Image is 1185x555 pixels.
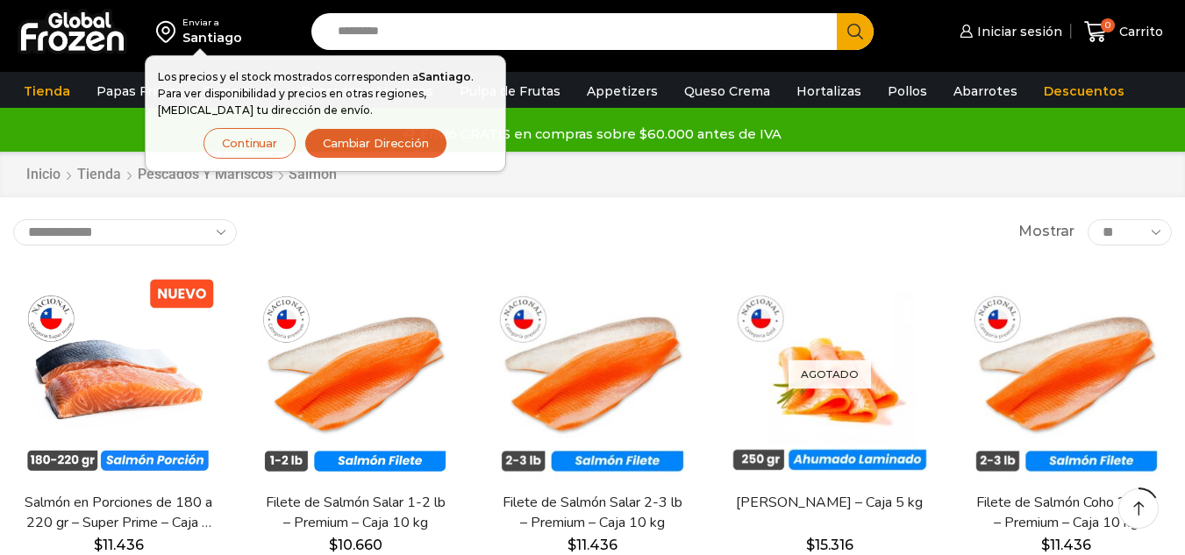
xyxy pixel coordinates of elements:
[15,75,79,108] a: Tienda
[94,537,144,553] bdi: 11.436
[675,75,779,108] a: Queso Crema
[94,537,103,553] span: $
[973,23,1062,40] span: Iniciar sesión
[24,493,213,533] a: Salmón en Porciones de 180 a 220 gr – Super Prime – Caja 5 kg
[578,75,667,108] a: Appetizers
[289,166,337,182] h1: Salmón
[789,359,871,388] p: Agotado
[203,128,296,159] button: Continuar
[1101,18,1115,32] span: 0
[329,537,382,553] bdi: 10.660
[261,493,450,533] a: Filete de Salmón Salar 1-2 lb – Premium – Caja 10 kg
[76,165,122,185] a: Tienda
[788,75,870,108] a: Hortalizas
[879,75,936,108] a: Pollos
[137,165,274,185] a: Pescados y Mariscos
[806,537,853,553] bdi: 15.316
[568,537,576,553] span: $
[304,128,447,159] button: Cambiar Dirección
[418,70,471,83] strong: Santiago
[13,219,237,245] select: Pedido de la tienda
[1080,11,1167,53] a: 0 Carrito
[329,537,338,553] span: $
[837,13,874,50] button: Search button
[156,17,182,46] img: address-field-icon.svg
[25,165,337,185] nav: Breadcrumb
[1115,23,1163,40] span: Carrito
[1035,75,1133,108] a: Descuentos
[806,537,815,553] span: $
[451,75,569,108] a: Pulpa de Frutas
[182,17,242,29] div: Enviar a
[945,75,1026,108] a: Abarrotes
[1041,537,1050,553] span: $
[735,493,924,513] a: [PERSON_NAME] – Caja 5 kg
[1041,537,1091,553] bdi: 11.436
[182,29,242,46] div: Santiago
[568,537,617,553] bdi: 11.436
[955,14,1062,49] a: Iniciar sesión
[88,75,185,108] a: Papas Fritas
[972,493,1161,533] a: Filete de Salmón Coho 2-3 lb – Premium – Caja 10 kg
[497,493,687,533] a: Filete de Salmón Salar 2-3 lb – Premium – Caja 10 kg
[158,68,493,119] p: Los precios y el stock mostrados corresponden a . Para ver disponibilidad y precios en otras regi...
[25,165,61,185] a: Inicio
[1018,222,1074,242] span: Mostrar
